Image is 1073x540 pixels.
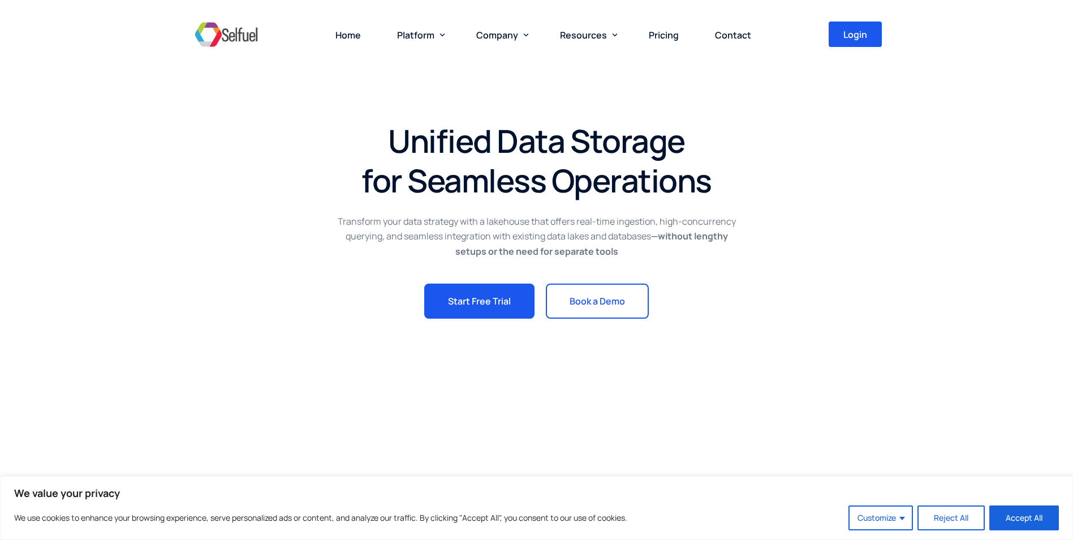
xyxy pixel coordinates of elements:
[14,511,627,525] p: We use cookies to enhance your browsing experience, serve personalized ads or content, and analyz...
[715,29,751,41] span: Contact
[448,297,511,306] span: Start Free Trial
[546,284,649,319] a: Book a Demo
[14,486,1059,500] p: We value your privacy
[476,29,518,41] span: Company
[337,214,737,259] p: Transform your data strategy with a lakehouse that offers real-time ingestion, high-concurrency q...
[989,505,1059,530] button: Accept All
[424,284,535,319] a: Start Free Trial
[570,297,625,306] span: Book a Demo
[397,29,434,41] span: Platform
[843,30,867,39] span: Login
[829,22,882,47] a: Login
[455,230,728,257] strong: —without lengthy setups or the need for separate tools
[335,29,361,41] span: Home
[261,121,813,161] h1: Unified Data Storage
[848,505,913,530] button: Customize
[560,29,607,41] span: Resources
[649,29,679,41] span: Pricing
[917,505,985,530] button: Reject All
[261,161,813,200] h1: for Seamless Operations
[192,18,261,52] img: Selfuel - Democratizing Innovation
